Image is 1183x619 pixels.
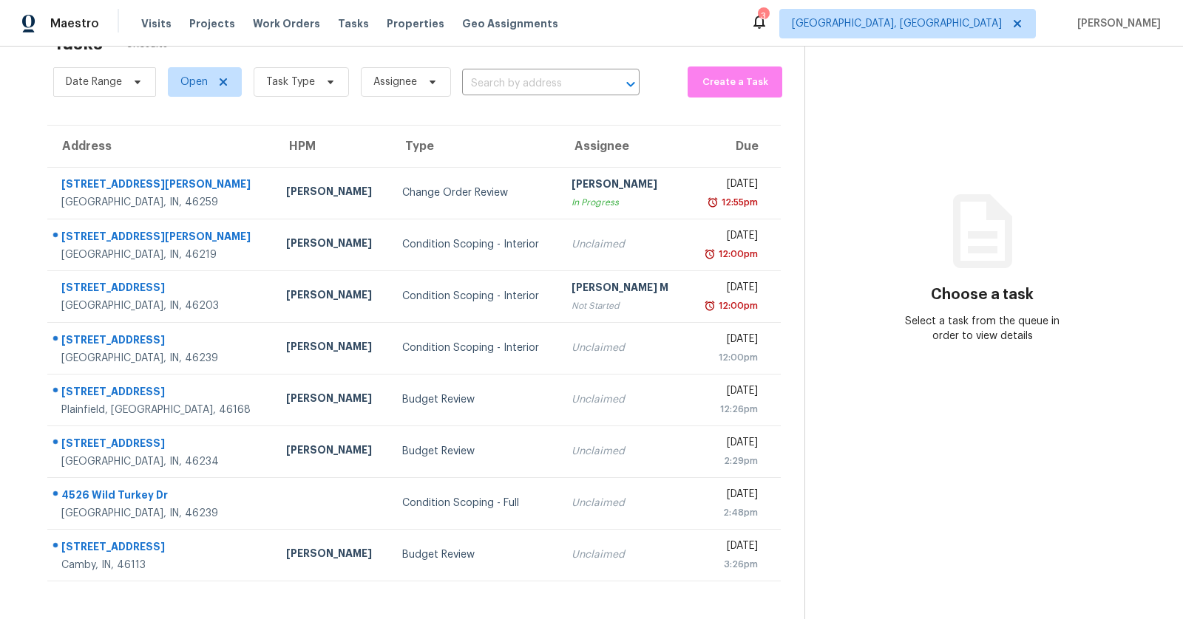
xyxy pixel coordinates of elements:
[402,547,548,562] div: Budget Review
[61,403,262,417] div: Plainfield, [GEOGRAPHIC_DATA], 46168
[61,177,262,195] div: [STREET_ADDRESS][PERSON_NAME]
[61,454,262,469] div: [GEOGRAPHIC_DATA], IN, 46234
[61,506,262,521] div: [GEOGRAPHIC_DATA], IN, 46239
[572,298,675,313] div: Not Started
[402,496,548,510] div: Condition Scoping - Full
[47,126,274,167] th: Address
[286,442,378,461] div: [PERSON_NAME]
[462,16,558,31] span: Geo Assignments
[266,75,315,89] span: Task Type
[699,280,758,298] div: [DATE]
[716,298,758,313] div: 12:00pm
[180,75,208,89] span: Open
[402,289,548,304] div: Condition Scoping - Interior
[462,72,598,95] input: Search by address
[53,36,103,51] h2: Tasks
[699,350,758,365] div: 12:00pm
[61,539,262,558] div: [STREET_ADDRESS]
[402,392,548,407] div: Budget Review
[61,229,262,247] div: [STREET_ADDRESS][PERSON_NAME]
[572,392,675,407] div: Unclaimed
[286,287,378,306] div: [PERSON_NAME]
[572,341,675,355] div: Unclaimed
[704,247,716,261] img: Overdue Alarm Icon
[1071,16,1161,31] span: [PERSON_NAME]
[286,546,378,564] div: [PERSON_NAME]
[699,454,758,468] div: 2:29pm
[572,496,675,510] div: Unclaimed
[699,402,758,417] div: 12:26pm
[61,488,262,506] div: 4526 Wild Turkey Dr
[572,547,675,562] div: Unclaimed
[402,444,548,459] div: Budget Review
[61,280,262,298] div: [STREET_ADDRESS]
[286,184,378,202] div: [PERSON_NAME]
[402,237,548,252] div: Condition Scoping - Interior
[572,237,675,252] div: Unclaimed
[695,74,775,91] span: Create a Task
[61,298,262,313] div: [GEOGRAPHIC_DATA], IN, 46203
[560,126,687,167] th: Assignee
[931,287,1034,302] h3: Choose a task
[286,236,378,254] div: [PERSON_NAME]
[61,247,262,262] div: [GEOGRAPHIC_DATA], IN, 46219
[699,383,758,402] div: [DATE]
[387,16,444,31] span: Properties
[572,177,675,195] div: [PERSON_NAME]
[719,195,758,210] div: 12:55pm
[572,195,675,210] div: In Progress
[699,435,758,454] div: [DATE]
[699,557,758,572] div: 3:26pm
[390,126,560,167] th: Type
[716,247,758,261] div: 12:00pm
[699,228,758,247] div: [DATE]
[572,280,675,298] div: [PERSON_NAME] M
[274,126,390,167] th: HPM
[792,16,1002,31] span: [GEOGRAPHIC_DATA], [GEOGRAPHIC_DATA]
[688,66,782,98] button: Create a Task
[189,16,235,31] span: Projects
[620,74,641,95] button: Open
[50,16,99,31] span: Maestro
[66,75,122,89] span: Date Range
[61,558,262,572] div: Camby, IN, 46113
[894,314,1071,343] div: Select a task from the queue in order to view details
[61,195,262,210] div: [GEOGRAPHIC_DATA], IN, 46259
[758,9,768,24] div: 3
[707,195,719,210] img: Overdue Alarm Icon
[402,185,548,200] div: Change Order Review
[61,384,262,403] div: [STREET_ADDRESS]
[572,444,675,459] div: Unclaimed
[402,341,548,355] div: Condition Scoping - Interior
[61,436,262,454] div: [STREET_ADDRESS]
[141,16,172,31] span: Visits
[687,126,781,167] th: Due
[699,332,758,350] div: [DATE]
[699,538,758,557] div: [DATE]
[699,505,758,520] div: 2:48pm
[253,16,320,31] span: Work Orders
[286,391,378,409] div: [PERSON_NAME]
[61,332,262,351] div: [STREET_ADDRESS]
[699,487,758,505] div: [DATE]
[338,18,369,29] span: Tasks
[704,298,716,313] img: Overdue Alarm Icon
[373,75,417,89] span: Assignee
[61,351,262,366] div: [GEOGRAPHIC_DATA], IN, 46239
[286,339,378,358] div: [PERSON_NAME]
[699,177,758,195] div: [DATE]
